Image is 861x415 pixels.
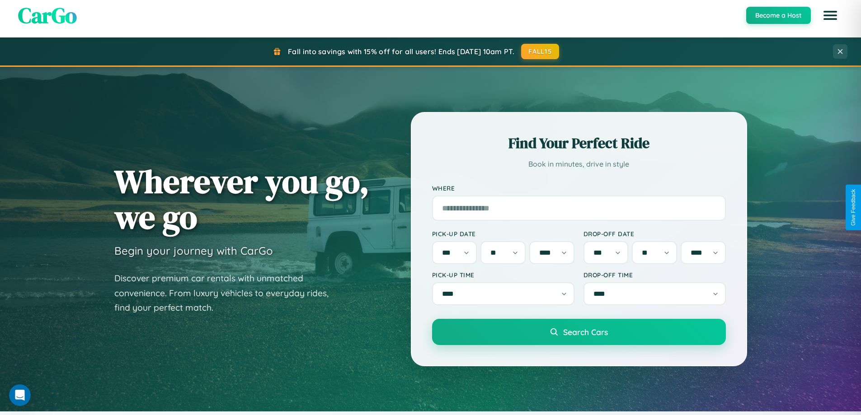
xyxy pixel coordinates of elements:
button: Become a Host [746,7,811,24]
h2: Find Your Perfect Ride [432,133,726,153]
label: Drop-off Date [583,230,726,238]
h1: Wherever you go, we go [114,163,369,235]
label: Pick-up Time [432,271,574,279]
h3: Begin your journey with CarGo [114,244,273,257]
label: Where [432,184,726,192]
button: Open menu [818,3,843,28]
button: Search Cars [432,319,726,345]
iframe: Intercom live chat [9,384,31,406]
div: Give Feedback [850,189,856,226]
span: CarGo [18,0,77,30]
p: Discover premium car rentals with unmatched convenience. From luxury vehicles to everyday rides, ... [114,271,340,315]
label: Drop-off Time [583,271,726,279]
label: Pick-up Date [432,230,574,238]
button: FALL15 [521,44,559,59]
p: Book in minutes, drive in style [432,158,726,171]
span: Fall into savings with 15% off for all users! Ends [DATE] 10am PT. [288,47,514,56]
span: Search Cars [563,327,608,337]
